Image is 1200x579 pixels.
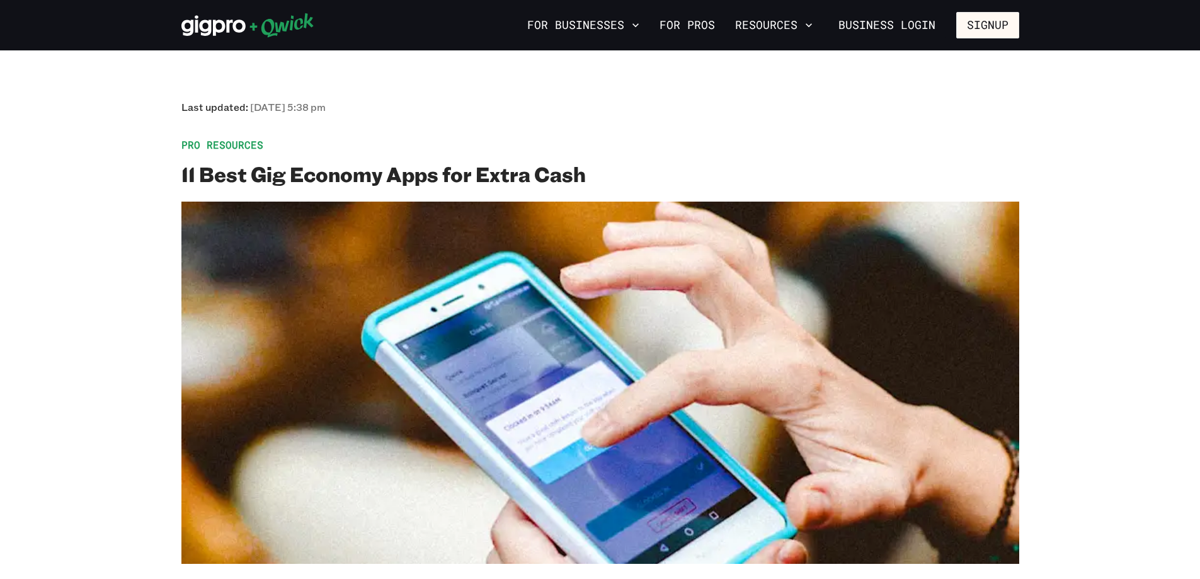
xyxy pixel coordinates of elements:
[181,202,1019,564] img: 11 Best Gig Economy Apps for Extra Cash
[956,12,1019,38] button: Signup
[181,139,1019,151] span: Pro Resources
[654,14,720,36] a: For Pros
[522,14,644,36] button: For Businesses
[181,101,326,113] span: Last updated:
[250,100,326,113] span: [DATE] 5:38 pm
[181,161,1019,186] h2: 11 Best Gig Economy Apps for Extra Cash
[730,14,818,36] button: Resources
[828,12,946,38] a: Business Login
